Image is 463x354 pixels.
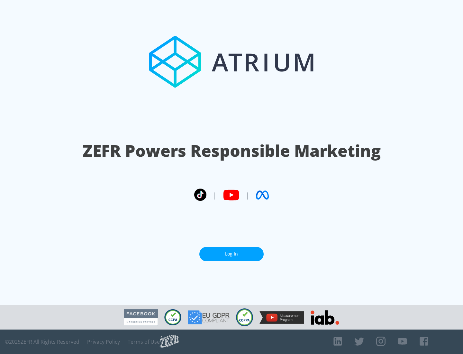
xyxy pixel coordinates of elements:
img: YouTube Measurement Program [259,311,304,324]
h1: ZEFR Powers Responsible Marketing [83,140,381,162]
img: GDPR Compliant [188,310,230,324]
span: | [213,190,217,200]
img: CCPA Compliant [164,309,181,325]
a: Log In [199,247,264,261]
span: | [246,190,250,200]
img: IAB [311,310,339,325]
a: Privacy Policy [87,339,120,345]
span: © 2025 ZEFR All Rights Reserved [5,339,79,345]
img: COPPA Compliant [236,308,253,326]
a: Terms of Use [128,339,160,345]
img: Facebook Marketing Partner [124,309,158,326]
